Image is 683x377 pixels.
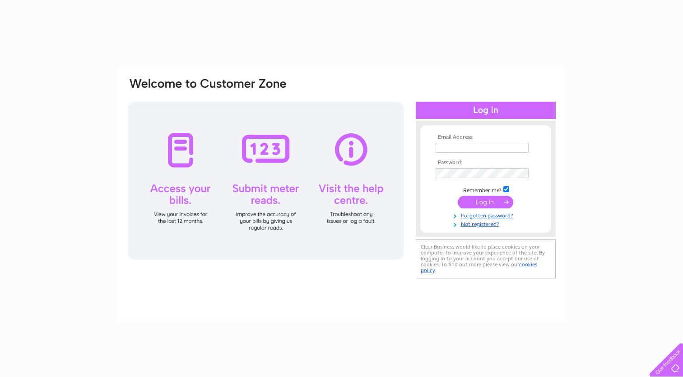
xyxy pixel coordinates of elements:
input: Submit [458,196,513,208]
th: Email Address: [433,134,538,141]
div: Clear Business would like to place cookies on your computer to improve your experience of the sit... [416,239,556,278]
a: Not registered? [436,219,538,228]
td: Remember me? [433,185,538,194]
th: Password: [433,160,538,166]
a: Forgotten password? [436,211,538,219]
a: cookies policy [421,261,537,273]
